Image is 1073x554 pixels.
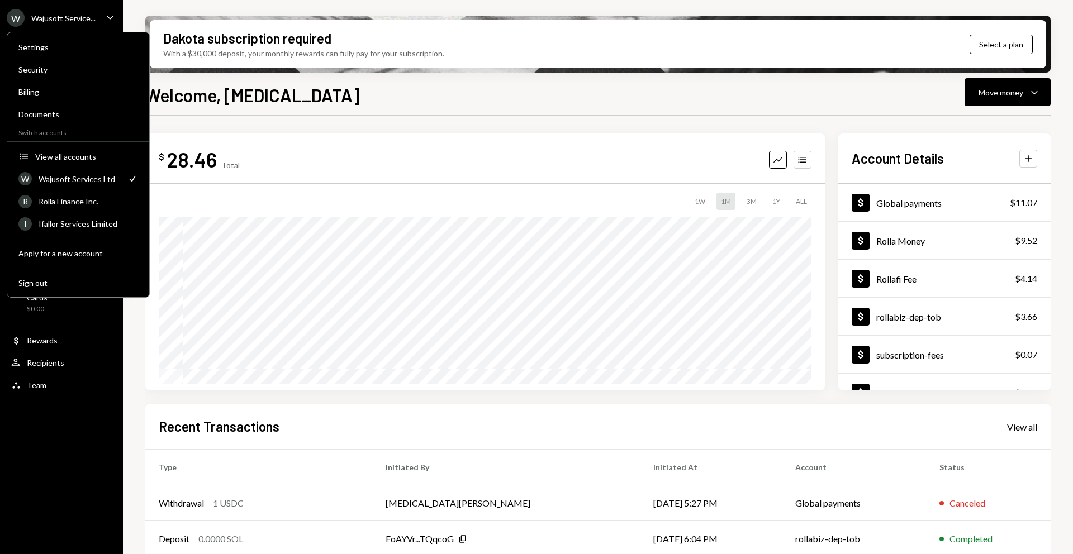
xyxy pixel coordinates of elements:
[18,217,32,231] div: I
[159,151,164,163] div: $
[39,197,138,206] div: Rolla Finance Inc.
[7,330,116,350] a: Rewards
[782,450,926,485] th: Account
[18,87,138,97] div: Billing
[1015,234,1037,247] div: $9.52
[27,380,46,390] div: Team
[1015,272,1037,285] div: $4.14
[876,198,942,208] div: Global payments
[782,485,926,521] td: Global payments
[1007,422,1037,433] div: View all
[876,388,899,398] div: Cards
[12,59,145,79] a: Security
[18,278,138,288] div: Sign out
[949,496,985,510] div: Canceled
[838,336,1051,373] a: subscription-fees$0.07
[716,193,735,210] div: 1M
[949,532,993,546] div: Completed
[39,219,138,228] div: Ifallor Services Limited
[970,35,1033,54] button: Select a plan
[876,312,941,322] div: rollabiz-dep-tob
[1010,196,1037,209] div: $11.07
[838,298,1051,335] a: rollabiz-dep-tob$3.66
[12,104,145,124] a: Documents
[791,193,811,210] div: ALL
[7,375,116,395] a: Team
[979,87,1023,98] div: Move money
[690,193,710,210] div: 1W
[7,289,116,316] a: Cards$0.00
[39,174,120,184] div: Wajusoft Services Ltd
[27,358,64,367] div: Recipients
[27,304,48,314] div: $0.00
[12,82,145,102] a: Billing
[7,126,149,137] div: Switch accounts
[18,109,138,119] div: Documents
[145,84,360,106] h1: Welcome, [MEDICAL_DATA]
[838,184,1051,221] a: Global payments$11.07
[1015,310,1037,323] div: $3.66
[876,274,917,284] div: Rollafi Fee
[31,13,96,23] div: Wajusoft Service...
[838,374,1051,411] a: Cards$0.00
[926,450,1051,485] th: Status
[372,450,640,485] th: Initiated By
[12,191,145,211] a: RRolla Finance Inc.
[876,350,944,360] div: subscription-fees
[213,496,244,510] div: 1 USDC
[163,29,331,47] div: Dakota subscription required
[742,193,761,210] div: 3M
[198,532,243,546] div: 0.0000 SOL
[640,485,782,521] td: [DATE] 5:27 PM
[163,47,444,59] div: With a $30,000 deposit, your monthly rewards can fully pay for your subscription.
[18,195,32,208] div: R
[35,152,138,161] div: View all accounts
[838,260,1051,297] a: Rollafi Fee$4.14
[852,149,944,168] h2: Account Details
[12,37,145,57] a: Settings
[18,249,138,258] div: Apply for a new account
[18,65,138,74] div: Security
[768,193,785,210] div: 1Y
[876,236,925,246] div: Rolla Money
[12,147,145,167] button: View all accounts
[167,147,217,172] div: 28.46
[1007,421,1037,433] a: View all
[27,336,58,345] div: Rewards
[159,532,189,546] div: Deposit
[640,450,782,485] th: Initiated At
[12,243,145,264] button: Apply for a new account
[1015,348,1037,361] div: $0.07
[372,485,640,521] td: [MEDICAL_DATA][PERSON_NAME]
[965,78,1051,106] button: Move money
[386,532,454,546] div: EoAYVr...TQqcoG
[838,222,1051,259] a: Rolla Money$9.52
[7,352,116,372] a: Recipients
[159,496,204,510] div: Withdrawal
[12,273,145,293] button: Sign out
[221,160,240,170] div: Total
[1015,386,1037,399] div: $0.00
[159,417,279,436] h2: Recent Transactions
[7,9,25,27] div: W
[145,450,372,485] th: Type
[18,172,32,185] div: W
[12,213,145,233] a: IIfallor Services Limited
[18,42,138,52] div: Settings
